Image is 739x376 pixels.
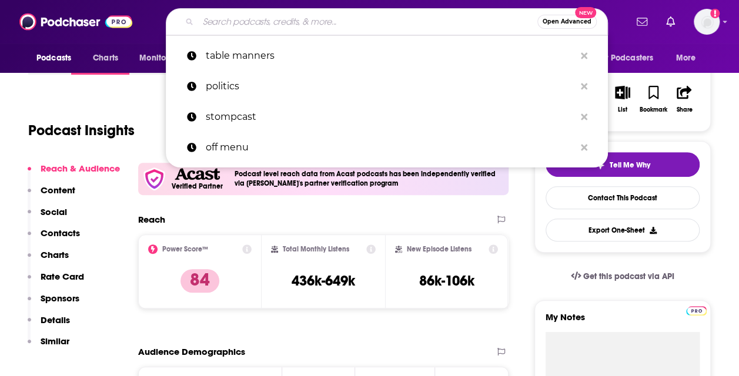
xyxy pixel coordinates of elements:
h2: Reach [138,214,165,225]
span: Charts [93,50,118,66]
img: Podchaser - Follow, Share and Rate Podcasts [19,11,132,33]
span: New [575,7,596,18]
button: Social [28,206,67,228]
h3: 436k-649k [292,272,355,290]
span: More [676,50,696,66]
button: Export One-Sheet [546,219,700,241]
button: Bookmark [638,78,668,120]
p: 84 [180,269,219,293]
span: For Podcasters [597,50,653,66]
h2: New Episode Listens [407,245,472,253]
a: Contact This Podcast [546,186,700,209]
a: Pro website [686,304,707,315]
p: Similar [41,335,69,347]
p: Social [41,206,67,217]
button: open menu [131,47,196,69]
h2: Total Monthly Listens [283,245,349,253]
h5: Verified Partner [172,183,223,190]
button: Similar [28,335,69,357]
p: Rate Card [41,271,84,282]
button: open menu [589,47,670,69]
a: Get this podcast via API [561,262,684,291]
h4: Podcast level reach data from Acast podcasts has been independently verified via [PERSON_NAME]'s ... [235,170,504,187]
button: List [607,78,638,120]
p: stompcast [206,102,575,132]
div: Share [676,106,692,113]
h3: 86k-106k [419,272,474,290]
button: Show profile menu [694,9,720,35]
button: Share [669,78,700,120]
h1: Podcast Insights [28,122,135,139]
label: My Notes [546,311,700,332]
p: off menu [206,132,575,163]
button: Contacts [28,227,80,249]
a: stompcast [166,102,608,132]
button: Content [28,184,75,206]
p: Sponsors [41,293,79,304]
img: User Profile [694,9,720,35]
p: table manners [206,41,575,71]
button: Details [28,314,70,336]
div: Search podcasts, credits, & more... [166,8,608,35]
span: Get this podcast via API [583,271,674,281]
p: Content [41,184,75,196]
a: table manners [166,41,608,71]
button: Open AdvancedNew [537,15,597,29]
img: verfied icon [143,167,166,190]
a: politics [166,71,608,102]
span: Monitoring [139,50,181,66]
img: Acast [175,168,219,180]
button: open menu [668,47,711,69]
div: List [618,106,627,113]
a: Charts [85,47,125,69]
p: Details [41,314,70,325]
button: tell me why sparkleTell Me Why [546,152,700,177]
span: Open Advanced [543,19,591,25]
a: Show notifications dropdown [661,12,680,32]
p: politics [206,71,575,102]
span: Podcasts [36,50,71,66]
span: Tell Me Why [610,160,650,170]
button: Rate Card [28,271,84,293]
h2: Audience Demographics [138,346,245,357]
p: Charts [41,249,69,260]
button: open menu [28,47,86,69]
svg: Add a profile image [710,9,720,18]
a: Show notifications dropdown [632,12,652,32]
p: Contacts [41,227,80,239]
div: Bookmark [640,106,667,113]
span: Logged in as headlandconsultancy [694,9,720,35]
a: off menu [166,132,608,163]
button: Reach & Audience [28,163,120,184]
input: Search podcasts, credits, & more... [198,12,537,31]
button: Charts [28,249,69,271]
img: Podchaser Pro [686,306,707,315]
p: Reach & Audience [41,163,120,174]
h2: Power Score™ [162,245,208,253]
button: Sponsors [28,293,79,314]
